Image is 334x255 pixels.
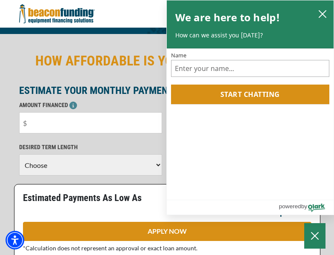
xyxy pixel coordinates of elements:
p: DESIRED TERM LENGTH [19,142,162,152]
input: Name [171,60,330,77]
a: Powered by Olark [279,200,334,215]
h2: HOW AFFORDABLE IS YOUR NEXT TOW TRUCK? [19,51,315,71]
span: *Calculation does not represent an approval or exact loan amount. [23,244,197,252]
span: by [301,201,307,212]
h2: We are here to help! [175,9,280,26]
p: ESTIMATE YOUR MONTHLY PAYMENT [19,85,315,96]
label: Name [171,53,330,58]
p: Estimated Payments As Low As [23,193,162,203]
input: $ [19,112,162,133]
p: How can we assist you [DATE]? [175,31,325,40]
p: AMOUNT FINANCED [19,100,162,110]
a: APPLY NOW [23,222,311,241]
button: close chatbox [316,8,329,20]
span: powered [279,201,301,212]
div: Accessibility Menu [6,231,24,249]
button: Close Chatbox [304,223,325,249]
button: Start chatting [171,85,330,104]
